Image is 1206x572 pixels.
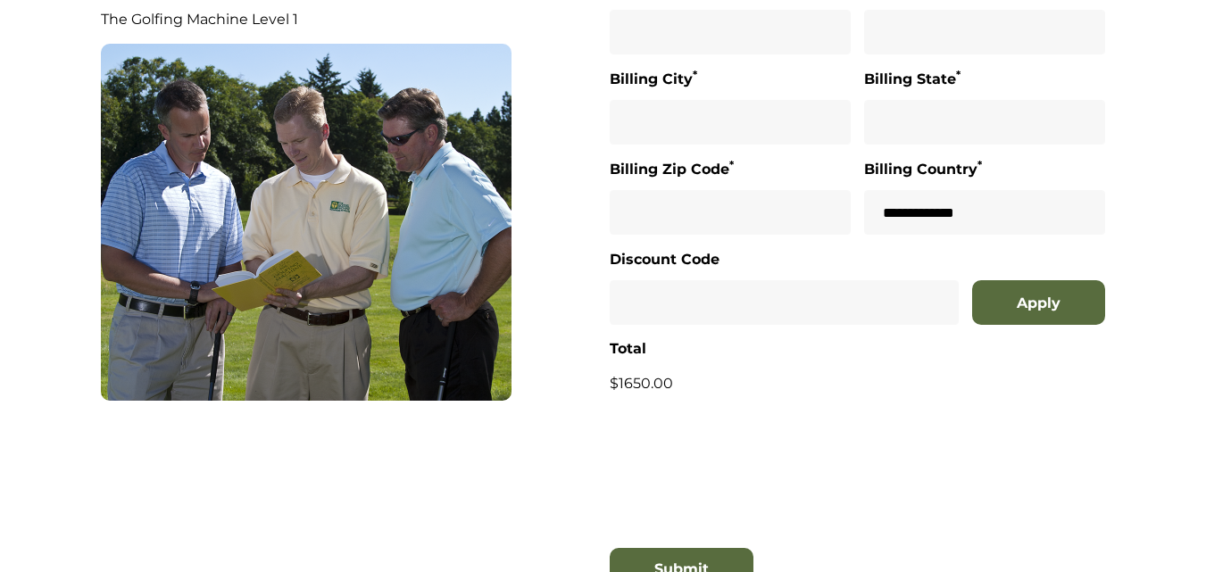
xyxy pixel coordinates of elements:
[610,421,1105,436] iframe: Secure card payment input frame
[610,158,734,181] label: Billing Zip Code
[101,9,512,30] p: The Golfing Machine Level 1
[610,463,879,531] iframe: Widget containing checkbox for hCaptcha security challenge
[972,280,1105,325] button: Apply
[864,158,982,181] label: Billing Country
[610,248,719,271] label: Discount Code
[610,340,646,357] strong: Total
[610,68,697,91] label: Billing City
[610,373,1105,394] p: $1650.00
[864,68,961,91] label: Billing State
